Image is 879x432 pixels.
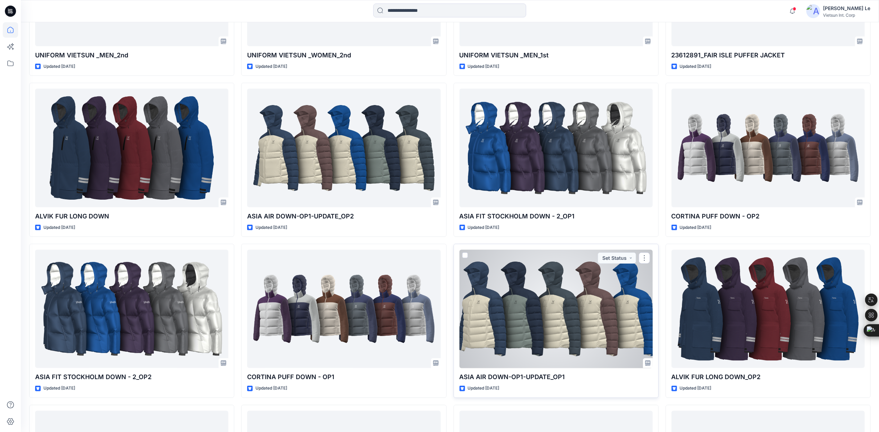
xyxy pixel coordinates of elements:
p: ALVIK FUR LONG DOWN [35,211,228,221]
div: [PERSON_NAME] Le [823,4,870,13]
p: Updated [DATE] [680,63,711,70]
a: ALVIK FUR LONG DOWN [35,89,228,207]
p: Updated [DATE] [468,385,499,392]
div: Vietsun Int. Corp [823,13,870,18]
a: CORTINA PUFF DOWN - OP1 [247,250,440,368]
p: ALVIK FUR LONG DOWN_OP2 [672,372,865,382]
p: ASIA AIR DOWN-OP1-UPDATE_OP1 [459,372,653,382]
p: CORTINA PUFF DOWN - OP2 [672,211,865,221]
p: Updated [DATE] [680,385,711,392]
a: ASIA FIT STOCKHOLM DOWN - 2​_OP1 [459,89,653,207]
p: 23612891_FAIR ISLE PUFFER JACKET [672,50,865,60]
p: Updated [DATE] [255,385,287,392]
a: ASIA AIR DOWN-OP1-UPDATE_OP2 [247,89,440,207]
p: UNIFORM VIETSUN _WOMEN_2nd [247,50,440,60]
p: UNIFORM VIETSUN _MEN_1st [459,50,653,60]
a: ALVIK FUR LONG DOWN_OP2 [672,250,865,368]
p: Updated [DATE] [680,224,711,231]
p: ASIA AIR DOWN-OP1-UPDATE_OP2 [247,211,440,221]
p: Updated [DATE] [468,63,499,70]
p: Updated [DATE] [255,63,287,70]
p: Updated [DATE] [255,224,287,231]
img: avatar [806,4,820,18]
a: CORTINA PUFF DOWN - OP2 [672,89,865,207]
p: UNIFORM VIETSUN _MEN_2nd [35,50,228,60]
a: ASIA AIR DOWN-OP1-UPDATE_OP1 [459,250,653,368]
p: Updated [DATE] [468,224,499,231]
p: Updated [DATE] [43,224,75,231]
a: ASIA FIT STOCKHOLM DOWN - 2​_OP2 [35,250,228,368]
p: ASIA FIT STOCKHOLM DOWN - 2​_OP1 [459,211,653,221]
p: Updated [DATE] [43,385,75,392]
p: Updated [DATE] [43,63,75,70]
p: ASIA FIT STOCKHOLM DOWN - 2​_OP2 [35,372,228,382]
p: CORTINA PUFF DOWN - OP1 [247,372,440,382]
